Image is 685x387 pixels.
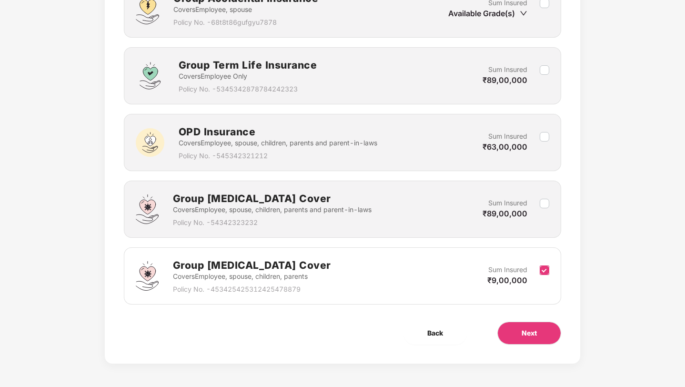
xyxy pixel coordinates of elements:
[173,191,372,206] h2: Group [MEDICAL_DATA] Cover
[179,138,377,148] p: Covers Employee, spouse, children, parents and parent-in-laws
[179,57,317,73] h2: Group Term Life Insurance
[487,275,527,285] span: ₹9,00,000
[522,328,537,338] span: Next
[136,261,159,291] img: svg+xml;base64,PHN2ZyB4bWxucz0iaHR0cDovL3d3dy53My5vcmcvMjAwMC9zdmciIHhtbG5zOnhsaW5rPSJodHRwOi8vd3...
[173,204,372,215] p: Covers Employee, spouse, children, parents and parent-in-laws
[173,271,331,282] p: Covers Employee, spouse, children, parents
[488,198,527,208] p: Sum Insured
[173,217,372,228] p: Policy No. - 54342323232
[173,257,331,273] h2: Group [MEDICAL_DATA] Cover
[136,61,164,90] img: svg+xml;base64,PHN2ZyBpZD0iR3JvdXBfVGVybV9MaWZlX0luc3VyYW5jZSIgZGF0YS1uYW1lPSJHcm91cCBUZXJtIExpZm...
[403,322,467,345] button: Back
[483,142,527,152] span: ₹63,00,000
[136,128,164,157] img: svg+xml;base64,PHN2ZyB3aWR0aD0iNjAiIGhlaWdodD0iNjAiIHZpZXdCb3g9IjAgMCA2MCA2MCIgZmlsbD0ibm9uZSIgeG...
[173,4,318,15] p: Covers Employee, spouse
[448,8,527,19] div: Available Grade(s)
[173,17,318,28] p: Policy No. - 68t8t86gufgyu7878
[488,265,527,275] p: Sum Insured
[427,328,443,338] span: Back
[179,124,377,140] h2: OPD Insurance
[179,84,317,94] p: Policy No. - 5345342878784242323
[488,64,527,75] p: Sum Insured
[488,131,527,142] p: Sum Insured
[179,71,317,81] p: Covers Employee Only
[483,75,527,85] span: ₹89,00,000
[520,10,527,17] span: down
[173,284,331,295] p: Policy No. - 453425425312425478879
[497,322,561,345] button: Next
[483,209,527,218] span: ₹89,00,000
[136,194,159,224] img: svg+xml;base64,PHN2ZyB4bWxucz0iaHR0cDovL3d3dy53My5vcmcvMjAwMC9zdmciIHhtbG5zOnhsaW5rPSJodHRwOi8vd3...
[179,151,377,161] p: Policy No. - 545342321212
